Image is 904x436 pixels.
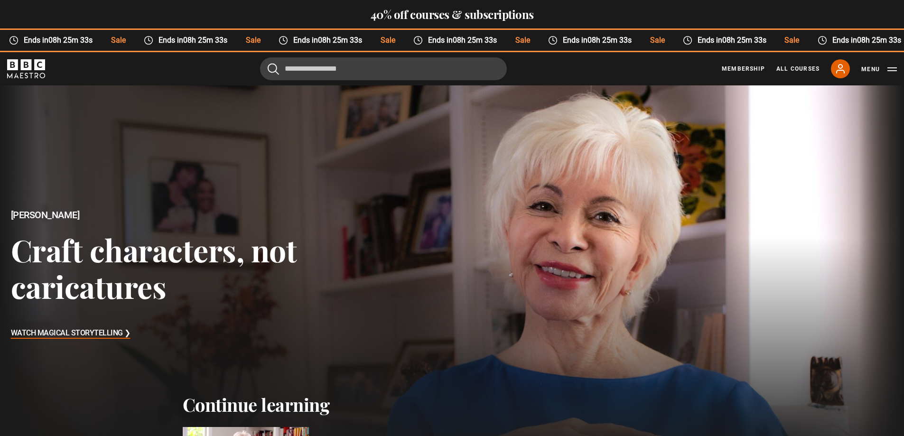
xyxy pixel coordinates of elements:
h2: Continue learning [183,394,722,416]
time: 08h 25m 33s [857,36,901,45]
span: Ends in [692,35,775,46]
a: All Courses [776,65,820,73]
span: Sale [641,35,673,46]
input: Search [260,57,507,80]
span: Sale [371,35,404,46]
h3: Watch Magical Storytelling ❯ [11,326,130,341]
time: 08h 25m 33s [183,36,227,45]
h2: [PERSON_NAME] [11,210,362,221]
button: Submit the search query [268,63,279,74]
time: 08h 25m 33s [48,36,93,45]
span: Ends in [288,35,371,46]
span: Ends in [18,35,101,46]
a: Membership [722,65,765,73]
span: Sale [102,35,134,46]
span: Sale [775,35,808,46]
span: Sale [236,35,269,46]
span: Ends in [557,35,640,46]
time: 08h 25m 33s [452,36,496,45]
svg: BBC Maestro [7,59,45,78]
time: 08h 25m 33s [317,36,362,45]
time: 08h 25m 33s [722,36,766,45]
button: Toggle navigation [861,65,897,74]
h3: Craft characters, not caricatures [11,232,362,305]
time: 08h 25m 33s [587,36,631,45]
span: Ends in [153,35,236,46]
span: Ends in [422,35,505,46]
span: Sale [506,35,539,46]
